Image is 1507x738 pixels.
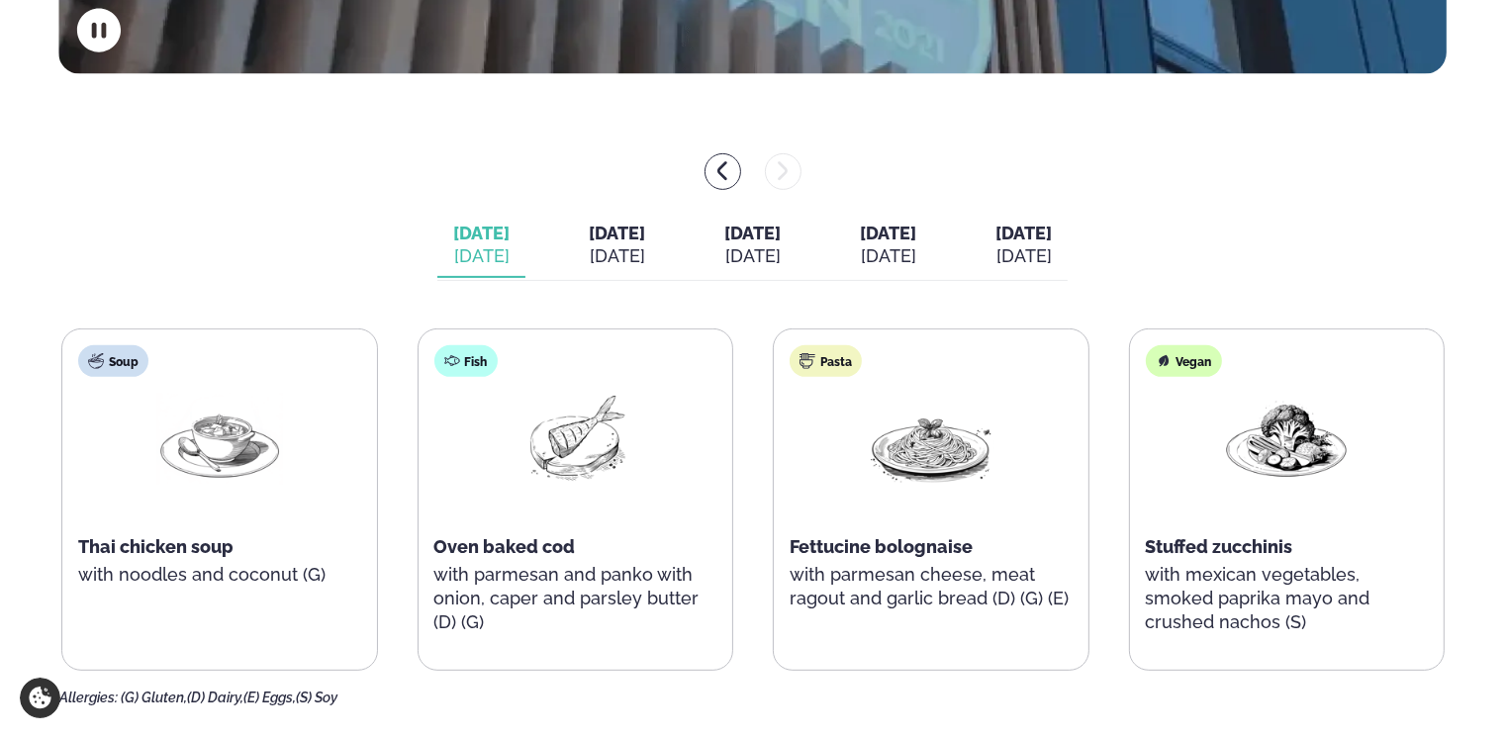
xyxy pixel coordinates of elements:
[1146,345,1222,377] div: Vegan
[437,214,525,279] button: [DATE] [DATE]
[995,223,1052,243] span: [DATE]
[1156,353,1172,369] img: Vegan.svg
[708,214,797,279] button: [DATE] [DATE]
[868,393,994,485] img: Spagetti.png
[434,345,498,377] div: Fish
[434,536,576,557] span: Oven baked cod
[78,345,148,377] div: Soup
[434,563,717,634] p: with parmesan and panko with onion, caper and parsley butter (D) (G)
[860,244,916,268] div: [DATE]
[589,223,645,243] span: [DATE]
[296,690,337,705] span: (S) Soy
[187,690,243,705] span: (D) Dairy,
[59,690,118,705] span: Allergies:
[844,214,932,279] button: [DATE] [DATE]
[724,244,781,268] div: [DATE]
[156,393,283,485] img: Soup.png
[88,353,104,369] img: soup.svg
[453,244,510,268] div: [DATE]
[78,536,234,557] span: Thai chicken soup
[705,153,741,190] button: menu-btn-left
[444,353,460,369] img: fish.svg
[1223,393,1350,485] img: Vegan.png
[1146,536,1293,557] span: Stuffed zucchinis
[995,244,1052,268] div: [DATE]
[512,393,638,484] img: Fish.png
[243,690,296,705] span: (E) Eggs,
[573,214,661,279] button: [DATE] [DATE]
[453,223,510,243] span: [DATE]
[724,223,781,243] span: [DATE]
[121,690,187,705] span: (G) Gluten,
[589,244,645,268] div: [DATE]
[1146,563,1429,634] p: with mexican vegetables, smoked paprika mayo and crushed nachos (S)
[78,563,361,587] p: with noodles and coconut (G)
[860,223,916,243] span: [DATE]
[790,536,973,557] span: Fettucine bolognaise
[800,353,815,369] img: pasta.svg
[765,153,801,190] button: menu-btn-right
[790,563,1073,610] p: with parmesan cheese, meat ragout and garlic bread (D) (G) (E)
[980,214,1068,279] button: [DATE] [DATE]
[20,678,60,718] a: Cookie settings
[790,345,862,377] div: Pasta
